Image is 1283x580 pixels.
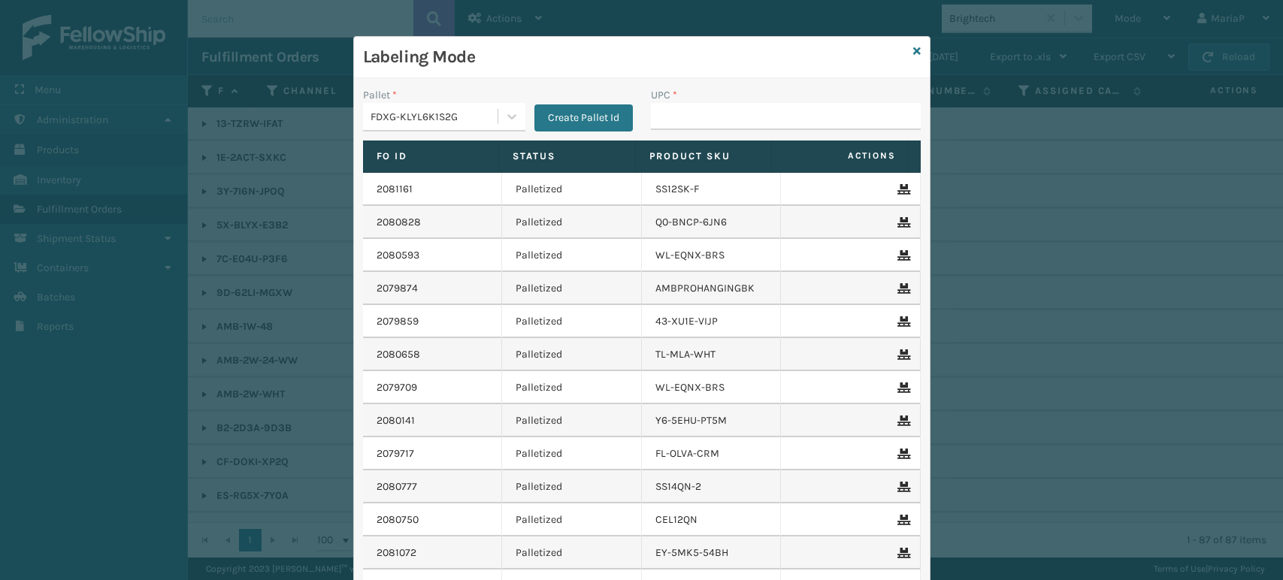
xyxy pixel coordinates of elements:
td: Palletized [502,437,642,470]
td: Y6-5EHU-PT5M [642,404,782,437]
i: Remove From Pallet [897,548,906,558]
a: 2080828 [377,215,421,230]
td: EY-5MK5-54BH [642,536,782,569]
h3: Labeling Mode [363,46,907,68]
td: Palletized [502,470,642,503]
a: 2080593 [377,248,419,263]
a: 2080777 [377,479,417,494]
i: Remove From Pallet [897,415,906,426]
span: Actions [776,143,905,168]
label: UPC [651,87,677,103]
td: Palletized [502,503,642,536]
i: Remove From Pallet [897,349,906,360]
a: 2079859 [377,314,419,329]
td: WL-EQNX-BRS [642,371,782,404]
i: Remove From Pallet [897,482,906,492]
a: 2079874 [377,281,418,296]
label: Fo Id [377,150,486,163]
i: Remove From Pallet [897,316,906,327]
a: 2080141 [377,413,415,428]
a: 2081161 [377,182,413,197]
i: Remove From Pallet [897,250,906,261]
label: Product SKU [649,150,758,163]
td: AMBPROHANGINGBK [642,272,782,305]
div: FDXG-KLYL6K1S2G [371,109,499,125]
td: Palletized [502,536,642,569]
td: 43-XU1E-VIJP [642,305,782,338]
button: Create Pallet Id [534,104,633,131]
td: TL-MLA-WHT [642,338,782,371]
td: SS12SK-F [642,173,782,206]
td: Palletized [502,173,642,206]
a: 2081072 [377,545,416,560]
td: Q0-BNCP-6JN6 [642,206,782,239]
i: Remove From Pallet [897,184,906,195]
label: Status [513,150,622,163]
i: Remove From Pallet [897,515,906,525]
td: Palletized [502,371,642,404]
i: Remove From Pallet [897,217,906,228]
i: Remove From Pallet [897,449,906,459]
a: 2079709 [377,380,417,395]
label: Pallet [363,87,397,103]
td: CEL12QN [642,503,782,536]
td: Palletized [502,206,642,239]
td: WL-EQNX-BRS [642,239,782,272]
i: Remove From Pallet [897,382,906,393]
a: 2080658 [377,347,420,362]
a: 2080750 [377,512,419,527]
td: SS14QN-2 [642,470,782,503]
td: Palletized [502,272,642,305]
a: 2079717 [377,446,414,461]
td: Palletized [502,338,642,371]
td: Palletized [502,239,642,272]
td: Palletized [502,305,642,338]
td: Palletized [502,404,642,437]
i: Remove From Pallet [897,283,906,294]
td: FL-OLVA-CRM [642,437,782,470]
